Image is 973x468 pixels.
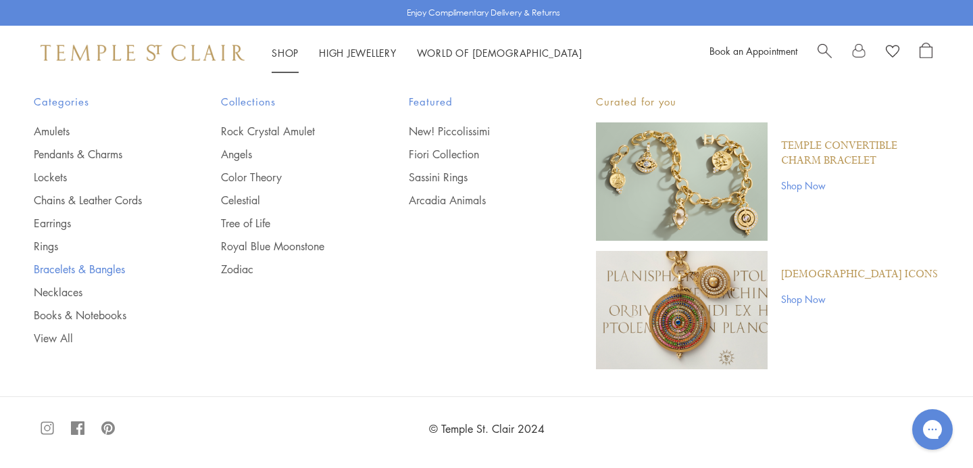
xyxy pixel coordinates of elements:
span: Collections [221,93,354,110]
a: Lockets [34,170,167,185]
a: Pendants & Charms [34,147,167,162]
a: Shop Now [781,291,938,306]
a: Royal Blue Moonstone [221,239,354,254]
a: Shop Now [781,178,939,193]
a: Earrings [34,216,167,231]
p: Curated for you [596,93,939,110]
a: Chains & Leather Cords [34,193,167,208]
a: Open Shopping Bag [920,43,932,63]
span: Categories [34,93,167,110]
a: Rock Crystal Amulet [221,124,354,139]
a: Arcadia Animals [409,193,542,208]
p: Enjoy Complimentary Delivery & Returns [407,6,560,20]
a: Celestial [221,193,354,208]
a: Tree of Life [221,216,354,231]
a: Sassini Rings [409,170,542,185]
a: World of [DEMOGRAPHIC_DATA]World of [DEMOGRAPHIC_DATA] [417,46,582,60]
a: Angels [221,147,354,162]
a: Zodiac [221,262,354,277]
img: Temple St. Clair [41,45,245,61]
iframe: Gorgias live chat messenger [905,404,959,454]
a: Books & Notebooks [34,308,167,323]
a: [DEMOGRAPHIC_DATA] Icons [781,267,938,282]
a: Bracelets & Bangles [34,262,167,277]
a: View Wishlist [886,43,899,63]
a: Rings [34,239,167,254]
a: © Temple St. Clair 2024 [429,421,545,436]
a: Temple Convertible Charm Bracelet [781,139,939,168]
a: Book an Appointment [709,44,797,57]
a: Amulets [34,124,167,139]
a: New! Piccolissimi [409,124,542,139]
a: Search [818,43,832,63]
a: Necklaces [34,285,167,300]
a: View All [34,331,167,346]
nav: Main navigation [272,45,582,62]
a: Color Theory [221,170,354,185]
span: Featured [409,93,542,110]
a: ShopShop [272,46,299,60]
a: High JewelleryHigh Jewellery [319,46,397,60]
a: Fiori Collection [409,147,542,162]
